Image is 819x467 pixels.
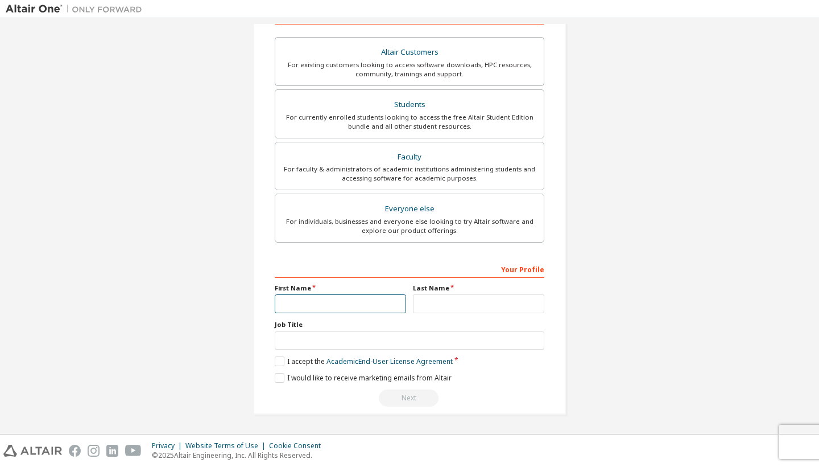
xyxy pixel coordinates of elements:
[69,445,81,457] img: facebook.svg
[275,357,453,366] label: I accept the
[152,441,185,450] div: Privacy
[413,284,544,293] label: Last Name
[282,149,537,165] div: Faculty
[275,284,406,293] label: First Name
[269,441,328,450] div: Cookie Consent
[282,165,537,183] div: For faculty & administrators of academic institutions administering students and accessing softwa...
[275,390,544,407] div: Read and acccept EULA to continue
[282,44,537,60] div: Altair Customers
[106,445,118,457] img: linkedin.svg
[125,445,142,457] img: youtube.svg
[3,445,62,457] img: altair_logo.svg
[275,320,544,329] label: Job Title
[88,445,100,457] img: instagram.svg
[6,3,148,15] img: Altair One
[282,97,537,113] div: Students
[326,357,453,366] a: Academic End-User License Agreement
[282,201,537,217] div: Everyone else
[275,260,544,278] div: Your Profile
[152,450,328,460] p: © 2025 Altair Engineering, Inc. All Rights Reserved.
[282,60,537,79] div: For existing customers looking to access software downloads, HPC resources, community, trainings ...
[275,373,452,383] label: I would like to receive marketing emails from Altair
[282,113,537,131] div: For currently enrolled students looking to access the free Altair Student Edition bundle and all ...
[185,441,269,450] div: Website Terms of Use
[282,217,537,235] div: For individuals, businesses and everyone else looking to try Altair software and explore our prod...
